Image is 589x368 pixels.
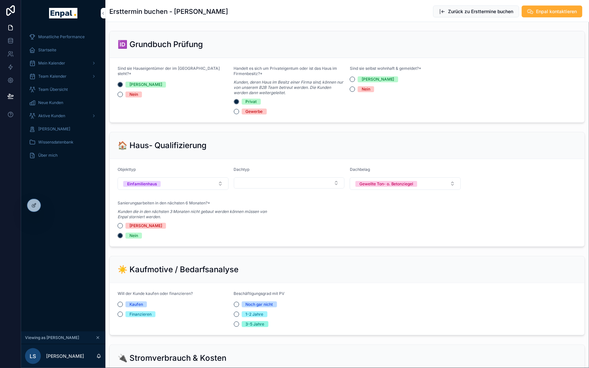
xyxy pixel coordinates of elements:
[536,8,577,15] span: Enpal kontaktieren
[25,57,101,69] a: Mein Kalender
[246,302,273,307] div: Noch gar nicht
[25,136,101,148] a: Wissensdatenbank
[118,140,207,151] h2: 🏠 Haus- Qualifizierung
[30,352,36,360] span: LS
[246,109,263,115] div: Gewerbe
[38,87,68,92] span: Team Übersicht
[234,167,250,172] span: Dachtyp
[127,181,157,187] div: Einfamilienhaus
[350,177,461,190] button: Select Button
[118,39,203,50] h2: 🆔 Grundbuch Prüfung
[38,140,73,145] span: Wissensdatenbank
[246,311,264,317] div: 1-2 Jahre
[234,66,337,76] span: Handelt es sich um Privateigentum oder ist das Haus im Firmenbesitz?*
[25,335,79,340] span: Viewing as [PERSON_NAME]
[25,44,101,56] a: Startseite
[38,126,70,132] span: [PERSON_NAME]
[350,167,370,172] span: Dachbelag
[118,200,210,205] span: Sanierungsarbeiten in den nächsten 6 Monaten?*
[25,84,101,95] a: Team Übersicht
[38,113,65,118] span: Aktive Kunden
[433,6,519,17] button: Zurück zu Ersttermine buchen
[46,353,84,359] p: [PERSON_NAME]
[522,6,582,17] button: Enpal kontaktieren
[49,8,77,18] img: App logo
[25,97,101,109] a: Neue Kunden
[118,209,267,220] em: Kunden die in den nächsten 3 Monaten nicht gebaut werden können müssen von Enpal storniert werden.
[118,177,229,190] button: Select Button
[38,100,63,105] span: Neue Kunden
[118,353,226,363] h2: 🔌 Stromverbrauch & Kosten
[129,302,143,307] div: Kaufen
[246,321,265,327] div: 3-5 Jahre
[118,264,238,275] h2: ☀️ Kaufmotive / Bedarfsanalyse
[246,99,257,105] div: Privat
[129,233,138,239] div: Nein
[129,92,138,97] div: Nein
[362,76,394,82] div: [PERSON_NAME]
[362,86,370,92] div: Nein
[350,66,422,71] span: Sind sie selbst wohnhaft & gemeldet?*
[109,7,228,16] h1: Ersttermin buchen - [PERSON_NAME]
[359,181,413,187] div: Gewellte Ton- o. Betonziegel
[25,110,101,122] a: Aktive Kunden
[38,34,85,39] span: Monatliche Performance
[234,80,345,95] em: Kunden, deren Haus im Besitz einer Firma sind, können nur von unserem B2B Team betreut werden. Di...
[38,153,58,158] span: Über mich
[118,167,136,172] span: Objekttyp
[38,47,56,53] span: Startseite
[129,223,162,229] div: [PERSON_NAME]
[118,66,220,76] span: Sind sie Hauseigentümer der im [GEOGRAPHIC_DATA] steht?*
[448,8,514,15] span: Zurück zu Ersttermine buchen
[25,149,101,161] a: Über mich
[118,291,193,296] span: Will der Kunde kaufen oder finanzieren?
[25,70,101,82] a: Team Kalender
[129,311,152,317] div: Finanzieren
[25,31,101,43] a: Monatliche Performance
[234,291,285,296] span: Beschäftigungsgrad mit PV
[38,74,67,79] span: Team Kalender
[234,177,345,189] button: Select Button
[129,82,162,88] div: [PERSON_NAME]
[25,123,101,135] a: [PERSON_NAME]
[21,26,105,170] div: scrollable content
[38,61,65,66] span: Mein Kalender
